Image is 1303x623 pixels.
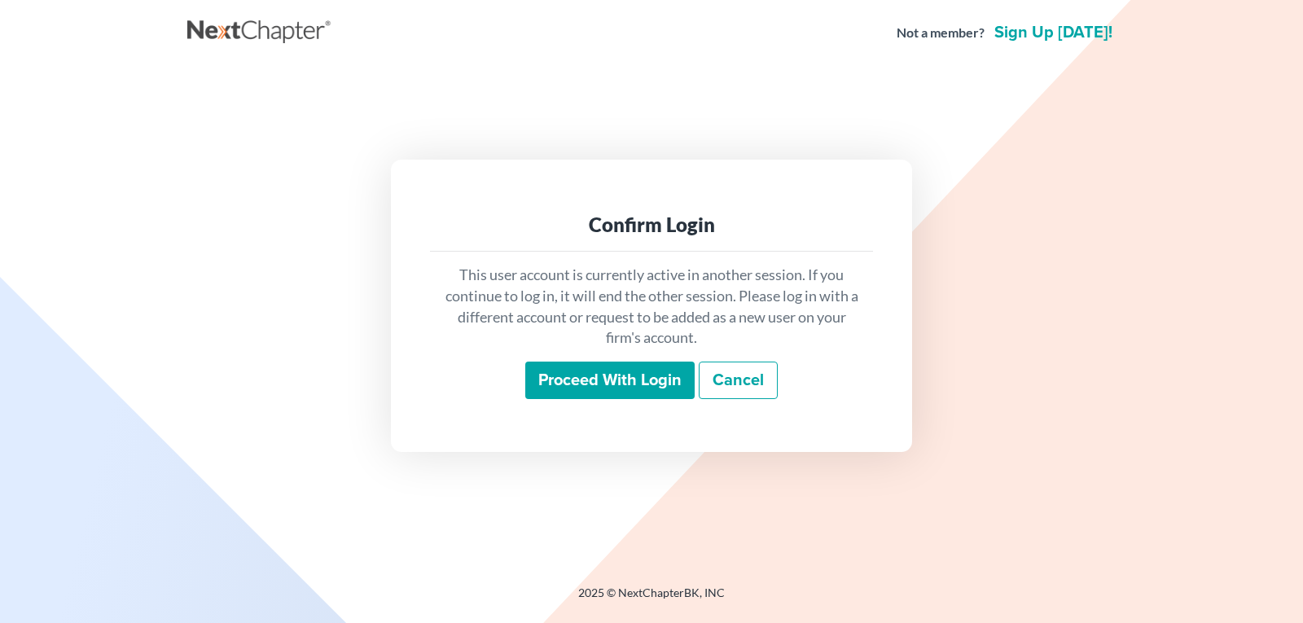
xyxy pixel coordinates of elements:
[991,24,1116,41] a: Sign up [DATE]!
[897,24,985,42] strong: Not a member?
[443,212,860,238] div: Confirm Login
[187,585,1116,614] div: 2025 © NextChapterBK, INC
[525,362,695,399] input: Proceed with login
[699,362,778,399] a: Cancel
[443,265,860,349] p: This user account is currently active in another session. If you continue to log in, it will end ...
